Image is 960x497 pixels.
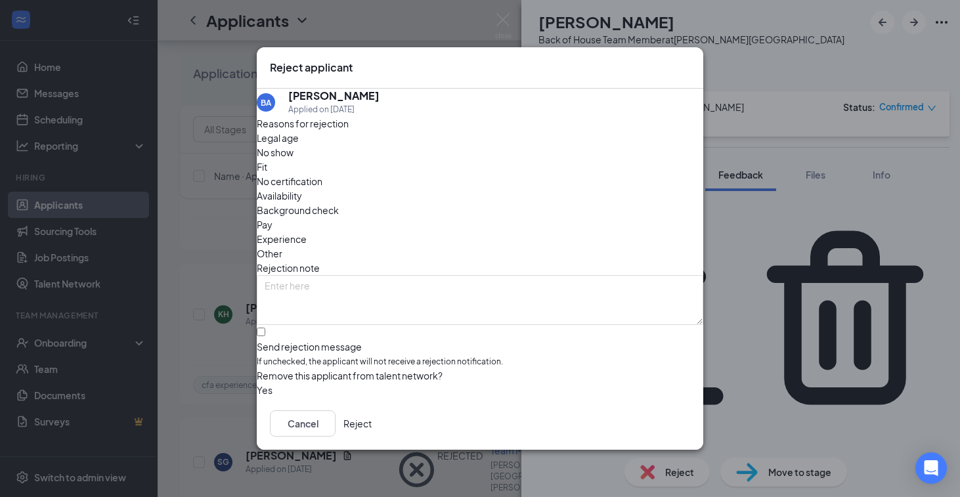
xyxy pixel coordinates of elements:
[270,60,353,75] h3: Reject applicant
[257,232,307,246] span: Experience
[257,246,282,261] span: Other
[257,356,703,368] span: If unchecked, the applicant will not receive a rejection notification.
[257,118,349,129] span: Reasons for rejection
[288,89,380,103] h5: [PERSON_NAME]
[257,160,267,174] span: Fit
[257,340,703,353] div: Send rejection message
[257,203,339,217] span: Background check
[915,452,947,484] div: Open Intercom Messenger
[257,188,302,203] span: Availability
[257,383,273,397] span: Yes
[257,370,443,381] span: Remove this applicant from talent network?
[257,262,320,274] span: Rejection note
[261,97,271,108] div: BA
[270,410,336,437] button: Cancel
[257,145,294,160] span: No show
[257,328,265,336] input: Send rejection messageIf unchecked, the applicant will not receive a rejection notification.
[257,174,322,188] span: No certification
[257,217,273,232] span: Pay
[257,131,299,145] span: Legal age
[343,410,372,437] button: Reject
[288,103,380,116] div: Applied on [DATE]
